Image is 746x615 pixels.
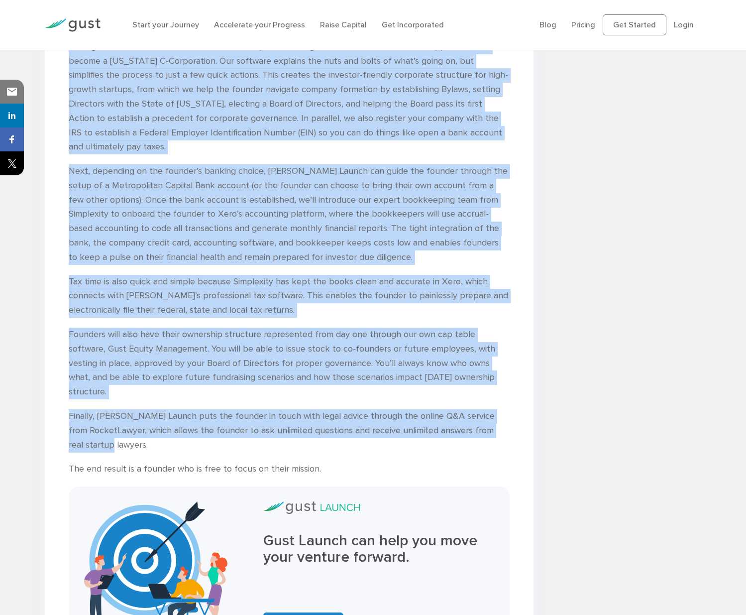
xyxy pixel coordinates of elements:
a: Start your Journey [132,20,199,29]
a: Get Incorporated [382,20,444,29]
p: The end result is a founder who is free to focus on their mission. [69,462,510,477]
img: Gust Logo [45,18,101,32]
p: Tax time is also quick and simple because Simplexity has kept the books clean and accurate in Xer... [69,275,510,318]
p: Next, depending on the founder’s banking choice, [PERSON_NAME] Launch can guide the founder throu... [69,164,510,265]
h3: Gust Launch can help you move your venture forward. [263,533,495,565]
a: Login [674,20,694,29]
p: Finally, [PERSON_NAME] Launch puts the founder in touch with legal advice through the online Q&A ... [69,409,510,452]
a: Get Started [603,14,666,35]
a: Blog [539,20,556,29]
a: Raise Capital [320,20,367,29]
p: Founders will also have their ownership structure represented from day one through our own cap ta... [69,328,510,399]
a: Accelerate your Progress [214,20,305,29]
a: Pricing [571,20,595,29]
p: To begin with Gust Launch, a founder must incorporate through our streamlined, annotated applicat... [69,40,510,154]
